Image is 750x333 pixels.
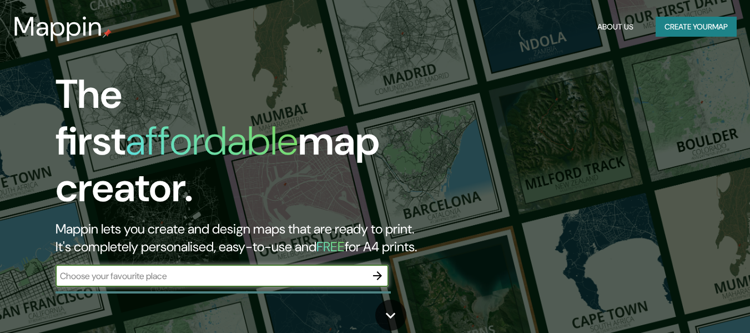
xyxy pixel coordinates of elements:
h1: The first map creator. [56,71,431,220]
button: About Us [593,17,638,37]
h3: Mappin [13,11,103,42]
button: Create yourmap [656,17,737,37]
h5: FREE [316,238,345,255]
input: Choose your favourite place [56,270,366,282]
h1: affordable [125,115,298,167]
h2: Mappin lets you create and design maps that are ready to print. It's completely personalised, eas... [56,220,431,256]
img: mappin-pin [103,29,112,38]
